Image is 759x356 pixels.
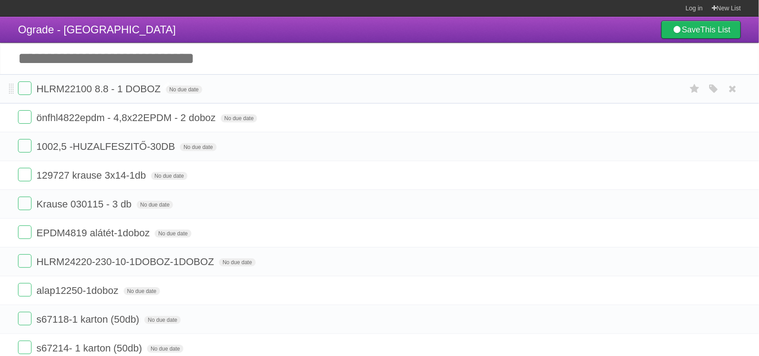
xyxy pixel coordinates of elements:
[661,21,741,39] a: SaveThis List
[124,287,160,295] span: No due date
[36,83,163,95] span: HLRM22100 8.8 - 1 DOBOZ
[36,112,218,123] span: önfhl4822epdm - 4,8x22EPDM - 2 doboz
[180,143,216,151] span: No due date
[137,201,173,209] span: No due date
[219,258,255,266] span: No due date
[36,198,134,210] span: Krause 030115 - 3 db
[36,342,144,354] span: s67214- 1 karton (50db)
[221,114,257,122] span: No due date
[18,139,31,153] label: Done
[18,254,31,268] label: Done
[18,312,31,325] label: Done
[36,314,142,325] span: s67118-1 karton (50db)
[36,285,121,296] span: alap12250-1doboz
[18,283,31,297] label: Done
[18,341,31,354] label: Done
[36,256,216,267] span: HLRM24220-230-10-1DOBOZ-1DOBOZ
[18,197,31,210] label: Done
[18,168,31,181] label: Done
[147,345,183,353] span: No due date
[36,141,177,152] span: 1002,5 -HUZALFESZITŐ-30DB
[18,225,31,239] label: Done
[686,81,703,96] label: Star task
[701,25,731,34] b: This List
[144,316,181,324] span: No due date
[155,230,191,238] span: No due date
[151,172,188,180] span: No due date
[36,170,148,181] span: 129727 krause 3x14-1db
[166,86,202,94] span: No due date
[18,110,31,124] label: Done
[18,81,31,95] label: Done
[36,227,152,239] span: EPDM4819 alátét-1doboz
[18,23,176,36] span: Ograde - [GEOGRAPHIC_DATA]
